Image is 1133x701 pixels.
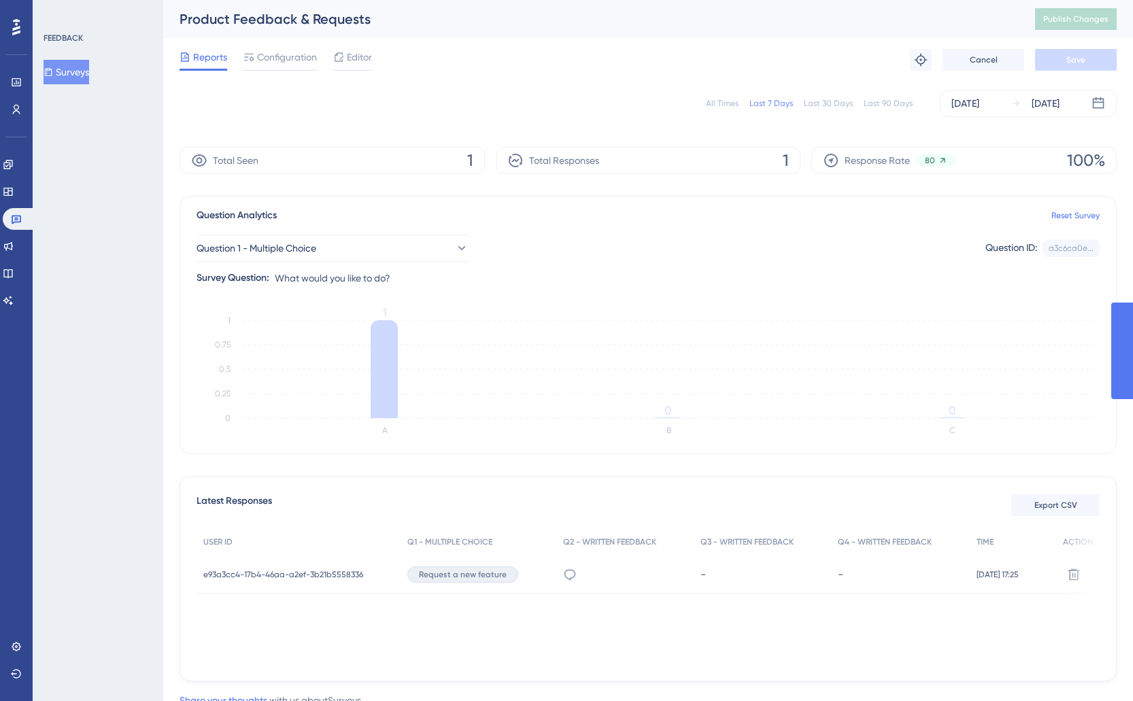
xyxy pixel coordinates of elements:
div: Survey Question: [197,270,269,286]
span: e93a3cc4-17b4-46aa-a2ef-3b21b5558336 [203,569,363,580]
div: All Times [706,98,739,109]
span: Configuration [257,49,317,65]
tspan: 1 [383,307,386,320]
tspan: 0.5 [219,364,231,374]
tspan: 1 [228,315,231,325]
span: Q4 - WRITTEN FEEDBACK [838,536,932,547]
span: 100% [1067,150,1105,171]
span: 1 [783,150,789,171]
span: Total Seen [213,152,258,169]
span: Editor [347,49,372,65]
text: A [382,426,388,435]
span: Publish Changes [1043,14,1109,24]
tspan: 0.75 [215,340,231,349]
span: Response Rate [845,152,910,169]
button: Save [1035,49,1117,71]
button: Question 1 - Multiple Choice [197,235,469,262]
span: Cancel [970,54,998,65]
button: Publish Changes [1035,8,1117,30]
button: Export CSV [1011,494,1100,516]
span: Q2 - WRITTEN FEEDBACK [563,536,656,547]
span: Q3 - WRITTEN FEEDBACK [700,536,794,547]
span: Question Analytics [197,207,277,224]
div: [DATE] [1032,95,1060,112]
span: [DATE] 17:25 [977,569,1019,580]
text: B [666,426,671,435]
span: ACTION [1063,536,1093,547]
div: Question ID: [985,239,1037,257]
div: Product Feedback & Requests [180,10,1001,29]
tspan: 0 [225,413,231,423]
span: Question 1 - Multiple Choice [197,240,316,256]
span: TIME [977,536,994,547]
div: Last 90 Days [864,98,913,109]
div: - [838,568,962,581]
span: What would you like to do? [275,270,390,286]
div: Last 30 Days [804,98,853,109]
tspan: 0 [949,404,956,417]
span: USER ID [203,536,233,547]
span: 1 [467,150,473,171]
a: Reset Survey [1051,210,1100,221]
button: Cancel [943,49,1024,71]
span: Reports [193,49,227,65]
span: Total Responses [529,152,599,169]
span: Q1 - MULTIPLE CHOICE [407,536,492,547]
div: Last 7 Days [749,98,793,109]
span: 80 [925,155,935,166]
tspan: 0.25 [215,389,231,398]
div: FEEDBACK [44,33,83,44]
button: Surveys [44,60,89,84]
div: - [700,568,824,581]
span: Request a new feature [419,569,507,580]
iframe: UserGuiding AI Assistant Launcher [1076,647,1117,688]
span: Export CSV [1034,500,1077,511]
tspan: 0 [664,404,671,417]
span: Latest Responses [197,493,272,517]
span: Save [1066,54,1085,65]
text: C [949,426,956,435]
div: [DATE] [951,95,979,112]
div: a3c6ca0e... [1049,243,1094,254]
